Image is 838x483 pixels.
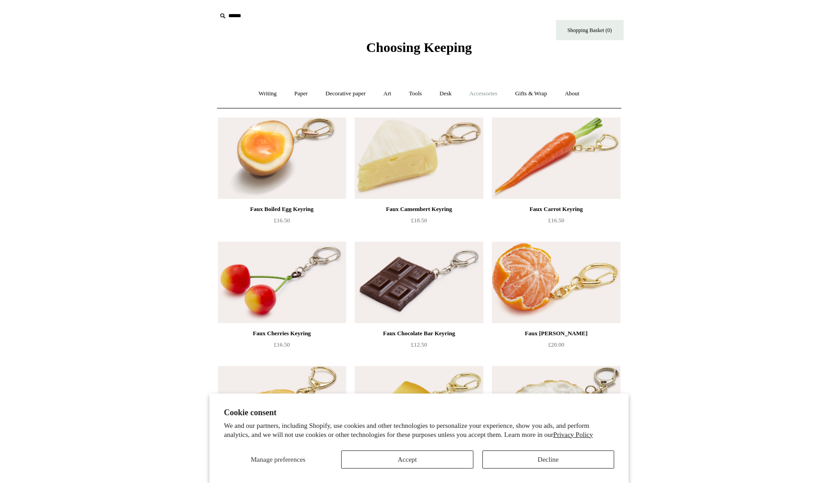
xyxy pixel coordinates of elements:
[492,366,620,447] a: Faux Fried Egg Keyring Faux Fried Egg Keyring
[492,328,620,365] a: Faux [PERSON_NAME] £20.00
[492,117,620,199] a: Faux Carrot Keyring Faux Carrot Keyring
[556,82,588,106] a: About
[218,366,346,447] img: Faux Crisp Keyring
[218,204,346,241] a: Faux Boiled Egg Keyring £16.50
[218,117,346,199] img: Faux Boiled Egg Keyring
[251,456,306,463] span: Manage preferences
[553,431,593,438] a: Privacy Policy
[355,366,483,447] img: Faux Emmental Cheese Keyring
[492,366,620,447] img: Faux Fried Egg Keyring
[355,117,483,199] a: Faux Camembert Keyring Faux Camembert Keyring
[274,217,290,224] span: £16.50
[357,328,481,339] div: Faux Chocolate Bar Keyring
[401,82,430,106] a: Tools
[355,117,483,199] img: Faux Camembert Keyring
[411,217,427,224] span: £18.50
[274,341,290,348] span: £16.50
[507,82,555,106] a: Gifts & Wrap
[224,408,614,417] h2: Cookie consent
[286,82,316,106] a: Paper
[218,242,346,323] a: Faux Cherries Keyring Faux Cherries Keyring
[220,328,344,339] div: Faux Cherries Keyring
[366,47,472,53] a: Choosing Keeping
[218,117,346,199] a: Faux Boiled Egg Keyring Faux Boiled Egg Keyring
[492,204,620,241] a: Faux Carrot Keyring £16.50
[375,82,399,106] a: Art
[355,242,483,323] img: Faux Chocolate Bar Keyring
[492,117,620,199] img: Faux Carrot Keyring
[218,242,346,323] img: Faux Cherries Keyring
[431,82,460,106] a: Desk
[355,366,483,447] a: Faux Emmental Cheese Keyring Faux Emmental Cheese Keyring
[494,204,618,215] div: Faux Carrot Keyring
[220,204,344,215] div: Faux Boiled Egg Keyring
[317,82,374,106] a: Decorative paper
[218,328,346,365] a: Faux Cherries Keyring £16.50
[548,217,565,224] span: £16.50
[355,328,483,365] a: Faux Chocolate Bar Keyring £12.50
[224,450,332,469] button: Manage preferences
[482,450,614,469] button: Decline
[250,82,285,106] a: Writing
[492,242,620,323] img: Faux Clementine Keyring
[548,341,565,348] span: £20.00
[355,242,483,323] a: Faux Chocolate Bar Keyring Faux Chocolate Bar Keyring
[366,40,472,55] span: Choosing Keeping
[357,204,481,215] div: Faux Camembert Keyring
[556,20,624,40] a: Shopping Basket (0)
[461,82,505,106] a: Accessories
[494,328,618,339] div: Faux [PERSON_NAME]
[411,341,427,348] span: £12.50
[224,422,614,439] p: We and our partners, including Shopify, use cookies and other technologies to personalize your ex...
[492,242,620,323] a: Faux Clementine Keyring Faux Clementine Keyring
[218,366,346,447] a: Faux Crisp Keyring Faux Crisp Keyring
[341,450,473,469] button: Accept
[355,204,483,241] a: Faux Camembert Keyring £18.50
